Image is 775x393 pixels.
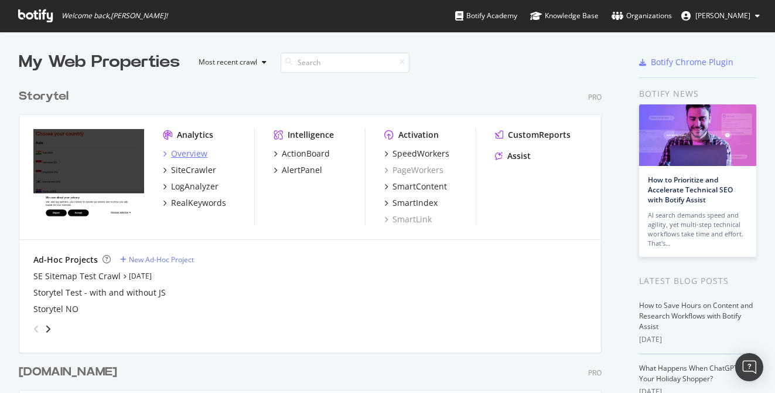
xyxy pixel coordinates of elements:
[455,10,517,22] div: Botify Academy
[189,53,271,72] button: Most recent crawl
[651,56,733,68] div: Botify Chrome Plugin
[508,129,571,141] div: CustomReports
[33,287,166,299] a: Storytel Test - with and without JS
[392,197,438,209] div: SmartIndex
[62,11,168,21] span: Welcome back, [PERSON_NAME] !
[495,129,571,141] a: CustomReports
[588,92,602,102] div: Pro
[163,181,218,192] a: LogAnalyzer
[129,255,194,265] div: New Ad-Hoc Project
[171,197,226,209] div: RealKeywords
[29,320,44,338] div: angle-left
[19,88,69,105] div: Storytel
[398,129,439,141] div: Activation
[274,164,322,176] a: AlertPanel
[639,363,745,384] a: What Happens When ChatGPT Is Your Holiday Shopper?
[33,129,144,218] img: www.storytel.com
[33,254,98,266] div: Ad-Hoc Projects
[530,10,599,22] div: Knowledge Base
[163,148,207,160] a: Overview
[177,129,213,141] div: Analytics
[44,323,52,335] div: angle-right
[274,148,330,160] a: ActionBoard
[648,175,733,205] a: How to Prioritize and Accelerate Technical SEO with Botify Assist
[384,148,449,160] a: SpeedWorkers
[33,303,78,315] a: Storytel NO
[384,197,438,209] a: SmartIndex
[639,300,753,331] a: How to Save Hours on Content and Research Workflows with Botify Assist
[392,181,447,192] div: SmartContent
[735,353,763,381] div: Open Intercom Messenger
[695,11,750,21] span: Axel af Petersens
[639,87,756,100] div: Botify news
[282,148,330,160] div: ActionBoard
[639,275,756,287] div: Latest Blog Posts
[588,368,602,378] div: Pro
[19,364,122,381] a: [DOMAIN_NAME]
[163,164,216,176] a: SiteCrawler
[19,364,117,381] div: [DOMAIN_NAME]
[171,148,207,160] div: Overview
[19,88,73,105] a: Storytel
[639,56,733,68] a: Botify Chrome Plugin
[384,164,443,176] a: PageWorkers
[639,334,756,345] div: [DATE]
[171,181,218,192] div: LogAnalyzer
[507,150,531,162] div: Assist
[495,150,531,162] a: Assist
[199,59,257,66] div: Most recent crawl
[129,271,152,281] a: [DATE]
[171,164,216,176] div: SiteCrawler
[612,10,672,22] div: Organizations
[19,50,180,74] div: My Web Properties
[648,211,747,248] div: AI search demands speed and agility, yet multi-step technical workflows take time and effort. Tha...
[639,104,756,166] img: How to Prioritize and Accelerate Technical SEO with Botify Assist
[163,197,226,209] a: RealKeywords
[384,181,447,192] a: SmartContent
[282,164,322,176] div: AlertPanel
[288,129,334,141] div: Intelligence
[33,270,121,282] a: SE Sitemap Test Crawl
[384,214,432,225] a: SmartLink
[672,6,769,25] button: [PERSON_NAME]
[120,255,194,265] a: New Ad-Hoc Project
[392,148,449,160] div: SpeedWorkers
[281,52,409,73] input: Search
